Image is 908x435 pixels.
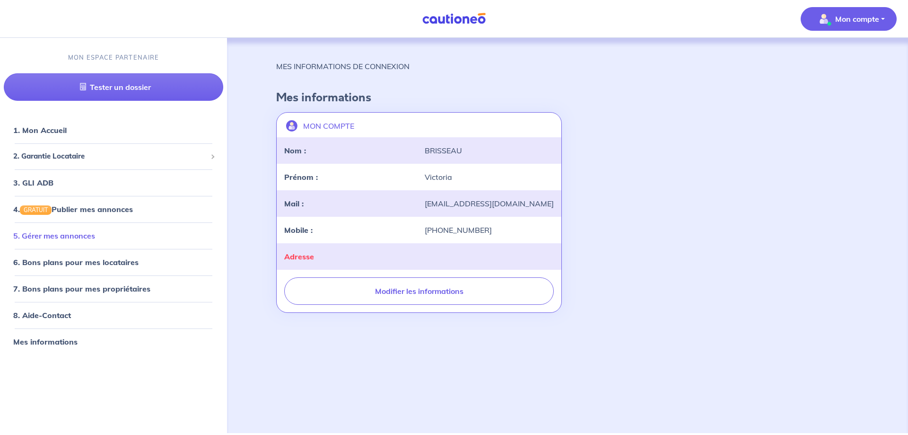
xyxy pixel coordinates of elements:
[4,200,223,219] div: 4.GRATUITPublier mes annonces
[13,125,67,135] a: 1. Mon Accueil
[419,145,559,156] div: BRISSEAU
[284,225,313,235] strong: Mobile :
[303,120,354,132] p: MON COMPTE
[13,231,95,240] a: 5. Gérer mes annonces
[13,337,78,346] a: Mes informations
[4,121,223,140] div: 1. Mon Accueil
[13,151,207,162] span: 2. Garantie Locataire
[419,171,559,183] div: Victoria
[276,91,859,105] h4: Mes informations
[13,284,150,293] a: 7. Bons plans pour mes propriétaires
[276,61,410,72] p: MES INFORMATIONS DE CONNEXION
[419,224,559,236] div: [PHONE_NUMBER]
[835,13,879,25] p: Mon compte
[13,204,133,214] a: 4.GRATUITPublier mes annonces
[4,279,223,298] div: 7. Bons plans pour mes propriétaires
[286,120,297,132] img: illu_account.svg
[13,311,71,320] a: 8. Aide-Contact
[284,199,304,208] strong: Mail :
[284,146,306,155] strong: Nom :
[4,253,223,272] div: 6. Bons plans pour mes locataires
[419,13,489,25] img: Cautioneo
[4,173,223,192] div: 3. GLI ADB
[4,332,223,351] div: Mes informations
[284,277,554,305] button: Modifier les informations
[284,252,314,261] strong: Adresse
[4,226,223,245] div: 5. Gérer mes annonces
[4,73,223,101] a: Tester un dossier
[4,147,223,166] div: 2. Garantie Locataire
[4,306,223,325] div: 8. Aide-Contact
[284,172,318,182] strong: Prénom :
[419,198,559,209] div: [EMAIL_ADDRESS][DOMAIN_NAME]
[68,53,159,62] p: MON ESPACE PARTENAIRE
[13,257,139,267] a: 6. Bons plans pour mes locataires
[13,178,53,187] a: 3. GLI ADB
[801,7,897,31] button: illu_account_valid_menu.svgMon compte
[816,11,831,27] img: illu_account_valid_menu.svg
